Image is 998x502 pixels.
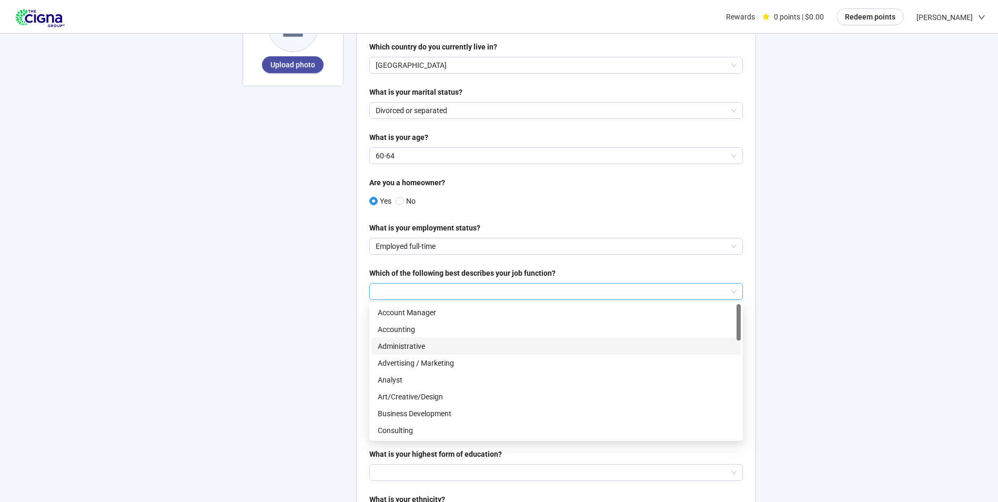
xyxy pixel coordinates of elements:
[378,357,734,369] p: Advertising / Marketing
[369,222,480,234] div: What is your employment status?
[380,195,391,207] p: Yes
[378,324,734,335] p: Accounting
[369,177,445,188] div: Are you a homeowner?
[836,8,904,25] button: Redeem points
[762,13,770,21] span: star
[376,148,727,164] p: 60-64
[369,448,502,460] div: What is your highest form of education?
[369,132,428,143] div: What is your age?
[270,59,315,71] span: Upload photo
[262,61,324,69] span: Upload photo
[378,340,734,352] p: Administrative
[378,425,734,436] p: Consulting
[262,56,324,73] button: Upload photo
[916,1,973,34] span: [PERSON_NAME]
[406,195,416,207] p: No
[378,408,734,419] p: Business Development
[369,267,556,279] div: Which of the following best describes your job function?
[369,86,462,98] div: What is your marital status?
[378,374,734,386] p: Analyst
[378,391,734,403] p: Art/Creative/Design
[378,307,734,318] p: Account Manager
[376,238,727,254] p: Employed full-time
[376,57,727,73] p: [GEOGRAPHIC_DATA]
[376,103,727,118] p: Divorced or separated
[978,14,985,21] span: down
[845,11,895,23] span: Redeem points
[369,41,497,53] div: Which country do you currently live in?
